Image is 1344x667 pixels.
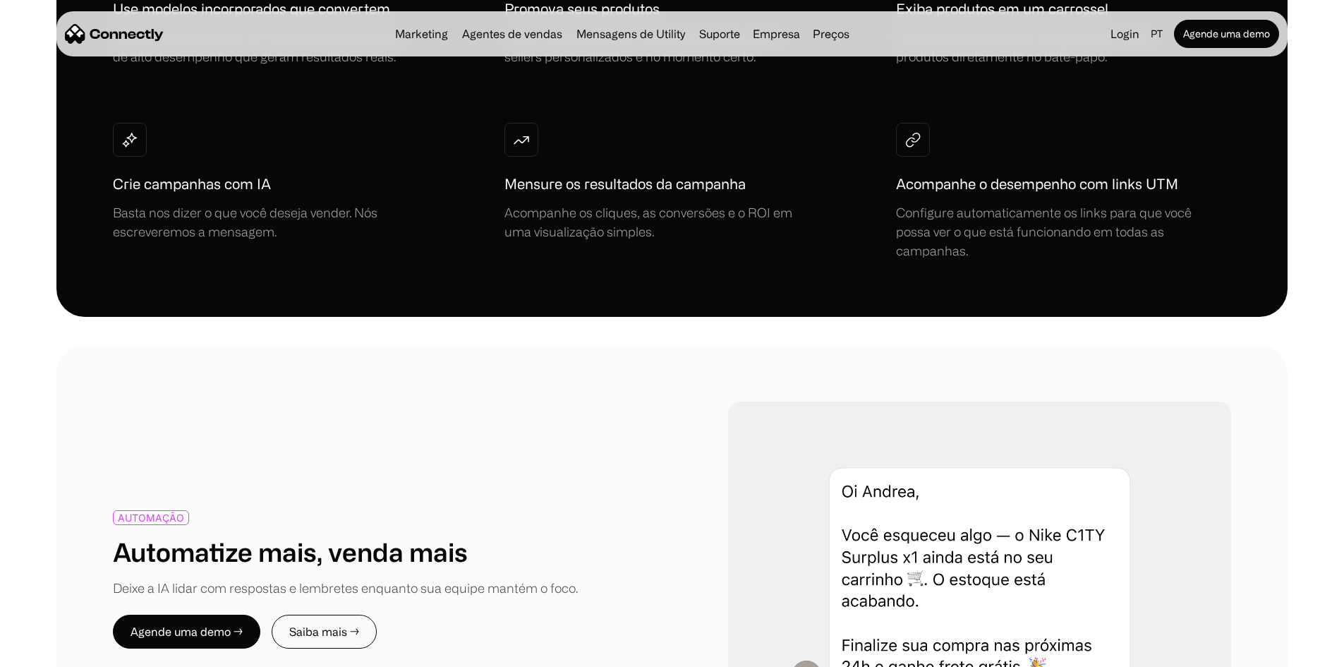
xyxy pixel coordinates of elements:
[896,174,1178,195] h1: Acompanhe o desempenho com links UTM
[65,23,164,44] a: home
[14,641,85,662] aside: Language selected: Português (Brasil)
[272,615,377,649] a: Saiba mais →
[113,615,260,649] a: Agende uma demo →
[1151,24,1163,44] div: pt
[749,24,804,44] div: Empresa
[28,642,85,662] ul: Language list
[504,174,746,195] h1: Mensure os resultados da campanha
[113,174,271,195] h1: Crie campanhas com IA
[1174,20,1279,48] a: Agende uma demo
[1145,24,1171,44] div: pt
[896,203,1199,260] div: Configure automaticamente os links para que você possa ver o que está funcionando em todas as cam...
[118,512,184,523] div: AUTOMAÇÃO
[113,579,578,598] div: Deixe a IA lidar com respostas e lembretes enquanto sua equipe mantém o foco.
[694,28,746,40] a: Suporte
[456,28,568,40] a: Agentes de vendas
[571,28,691,40] a: Mensagens de Utility
[753,24,800,44] div: Empresa
[807,28,855,40] a: Preços
[389,28,454,40] a: Marketing
[1105,24,1145,44] a: Login
[113,536,468,567] h1: Automatize mais, venda mais
[113,203,416,241] div: Basta nos dizer o que você deseja vender. Nós escreveremos a mensagem.
[504,203,808,241] div: Acompanhe os cliques, as conversões e o ROI em uma visualização simples.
